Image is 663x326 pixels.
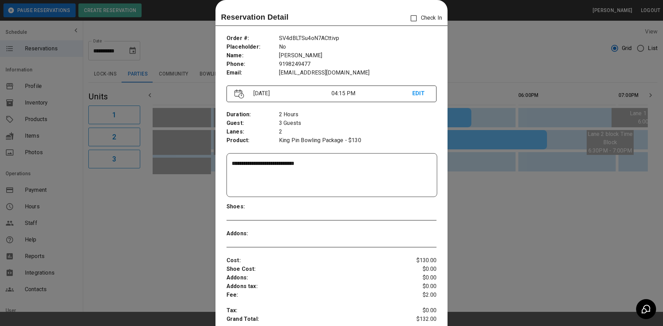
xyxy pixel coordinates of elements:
p: Grand Total : [227,315,402,325]
p: [PERSON_NAME] [279,51,436,60]
p: [EMAIL_ADDRESS][DOMAIN_NAME] [279,69,436,77]
p: Email : [227,69,279,77]
p: Name : [227,51,279,60]
p: $0.00 [402,306,436,315]
p: Guest : [227,119,279,128]
p: 04:15 PM [331,89,412,98]
p: Addons : [227,274,402,282]
p: Shoe Cost : [227,265,402,274]
img: Vector [234,89,244,99]
p: Addons tax : [227,282,402,291]
p: SV4dBLTSu4oN7ACttivp [279,34,436,43]
p: Tax : [227,306,402,315]
p: Phone : [227,60,279,69]
p: [DATE] [251,89,331,98]
p: $130.00 [402,256,436,265]
p: Lanes : [227,128,279,136]
p: $132.00 [402,315,436,325]
p: Addons : [227,229,279,238]
p: $0.00 [402,282,436,291]
p: 9198249477 [279,60,436,69]
p: No [279,43,436,51]
p: $0.00 [402,265,436,274]
p: 2 Hours [279,110,436,119]
p: Fee : [227,291,402,299]
p: Check In [406,11,442,26]
p: EDIT [412,89,429,98]
p: Duration : [227,110,279,119]
p: 2 [279,128,436,136]
p: Placeholder : [227,43,279,51]
p: Cost : [227,256,402,265]
p: $0.00 [402,274,436,282]
p: $2.00 [402,291,436,299]
p: Order # : [227,34,279,43]
p: King Pin Bowling Package - $130 [279,136,436,145]
p: Reservation Detail [221,11,289,23]
p: 3 Guests [279,119,436,128]
p: Shoes : [227,202,279,211]
p: Product : [227,136,279,145]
